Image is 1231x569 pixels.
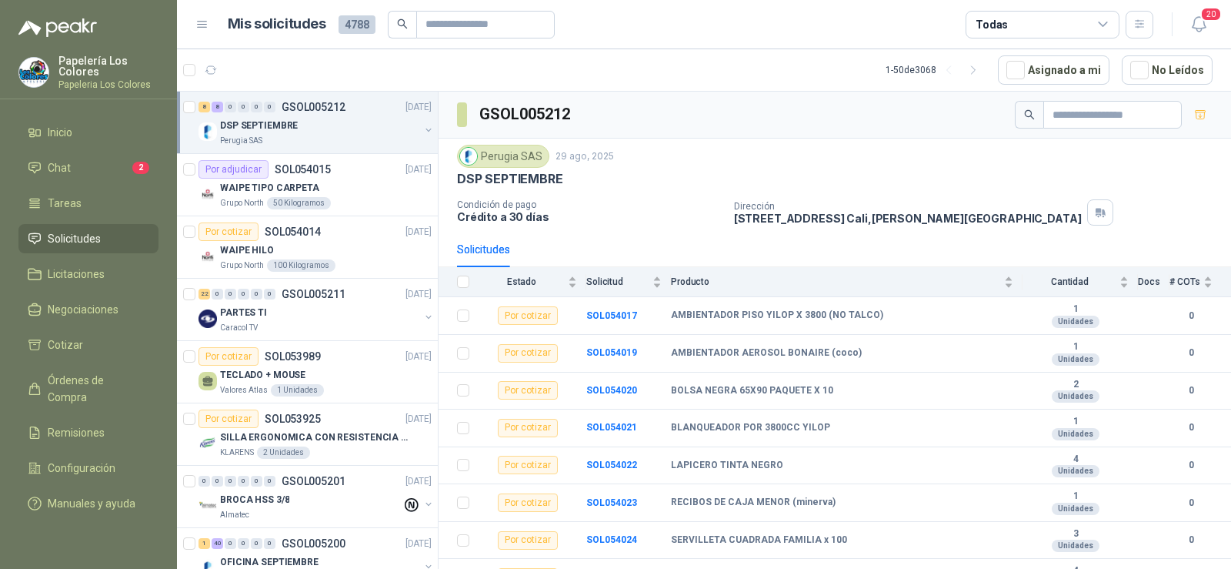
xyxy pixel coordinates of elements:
[671,310,883,322] b: AMBIENTADOR PISO YILOP X 3800 (NO TALCO)
[1169,496,1213,510] b: 0
[586,385,637,396] a: SOL054020
[48,159,71,176] span: Chat
[198,472,435,521] a: 0 0 0 0 0 0 GSOL005201[DATE] Company LogoBROCA HSS 3/8Almatec
[586,267,671,297] th: Solicitud
[555,149,614,164] p: 29 ago, 2025
[586,422,637,433] b: SOL054021
[212,476,223,487] div: 0
[220,322,258,334] p: Caracol TV
[1052,353,1099,366] div: Unidades
[198,223,259,241] div: Por cotizar
[1022,454,1129,466] b: 4
[586,497,637,508] a: SOL054023
[1169,267,1231,297] th: # COTs
[586,310,637,321] a: SOL054017
[1138,267,1169,297] th: Docs
[1169,383,1213,398] b: 0
[220,197,264,209] p: Grupo North
[198,102,210,112] div: 8
[671,460,783,472] b: LAPICERO TINTA NEGRO
[1169,420,1213,435] b: 0
[198,160,269,179] div: Por adjudicar
[1022,303,1129,316] b: 1
[18,153,158,182] a: Chat2
[212,289,223,300] div: 0
[586,460,637,470] b: SOL054022
[405,225,432,239] p: [DATE]
[198,347,259,366] div: Por cotizar
[479,102,572,126] h3: GSOL005212
[282,102,345,112] p: GSOL005212
[220,243,274,258] p: WAIPE HILO
[257,447,310,459] div: 2 Unidades
[18,454,158,483] a: Configuración
[1169,276,1200,287] span: # COTs
[1200,7,1222,22] span: 20
[1052,465,1099,477] div: Unidades
[220,430,412,445] p: SILLA ERGONOMICA CON RESISTENCIA A 150KG
[198,185,217,203] img: Company Logo
[220,447,254,459] p: KLARENS
[18,295,158,324] a: Negociaciones
[998,55,1109,85] button: Asignado a mi
[671,422,830,434] b: BLANQUEADOR POR 3800CC YILOP
[671,347,862,360] b: AMBIENTADOR AEROSOL BONAIRE (coco)
[48,195,82,212] span: Tareas
[264,538,275,549] div: 0
[1052,390,1099,403] div: Unidades
[198,285,435,334] a: 22 0 0 0 0 0 GSOL005211[DATE] Company LogoPARTES TICaracol TV
[132,162,149,174] span: 2
[586,347,637,358] a: SOL054019
[212,102,223,112] div: 8
[671,267,1022,297] th: Producto
[198,122,217,141] img: Company Logo
[498,344,558,363] div: Por cotizar
[1169,458,1213,473] b: 0
[586,534,637,545] b: SOL054024
[58,80,158,89] p: Papeleria Los Colores
[264,289,275,300] div: 0
[220,119,298,133] p: DSP SEPTIEMBRE
[198,434,217,453] img: Company Logo
[238,538,249,549] div: 0
[48,424,105,441] span: Remisiones
[1052,540,1099,552] div: Unidades
[48,124,72,141] span: Inicio
[228,13,326,35] h1: Mis solicitudes
[198,476,210,487] div: 0
[264,102,275,112] div: 0
[405,350,432,364] p: [DATE]
[220,509,249,521] p: Almatec
[48,301,118,318] span: Negociaciones
[18,418,158,447] a: Remisiones
[198,98,435,147] a: 8 8 0 0 0 0 GSOL005212[DATE] Company LogoDSP SEPTIEMBREPerugia SAS
[405,162,432,177] p: [DATE]
[251,538,262,549] div: 0
[18,189,158,218] a: Tareas
[18,259,158,289] a: Licitaciones
[251,102,262,112] div: 0
[238,476,249,487] div: 0
[271,384,324,397] div: 1 Unidades
[1185,11,1213,38] button: 20
[198,538,210,549] div: 1
[479,267,586,297] th: Estado
[405,100,432,115] p: [DATE]
[198,289,210,300] div: 22
[18,489,158,518] a: Manuales y ayuda
[267,259,335,272] div: 100 Kilogramos
[275,164,331,175] p: SOL054015
[18,224,158,253] a: Solicitudes
[177,216,438,279] a: Por cotizarSOL054014[DATE] Company LogoWAIPE HILOGrupo North100 Kilogramos
[405,537,432,551] p: [DATE]
[220,384,268,397] p: Valores Atlas
[19,58,48,87] img: Company Logo
[457,199,722,210] p: Condición de pago
[282,289,345,300] p: GSOL005211
[265,351,321,362] p: SOL053989
[498,531,558,550] div: Por cotizar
